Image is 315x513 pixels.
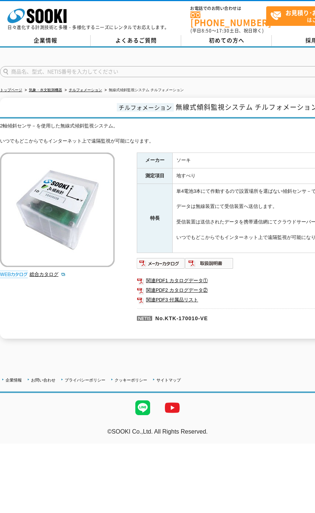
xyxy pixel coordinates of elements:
a: よくあるご質問 [91,35,181,46]
span: 初めての方へ [209,36,244,44]
li: 無線式傾斜監視システム チルフォメーション [103,86,184,94]
img: メーカーカタログ [137,257,185,269]
span: 8:50 [201,27,212,34]
a: チルフォメーション [69,88,102,92]
a: サイトマップ [156,378,181,382]
a: クッキーポリシー [115,378,147,382]
a: プライバシーポリシー [65,378,105,382]
a: 気象・水文観測機器 [29,88,62,92]
a: 取扱説明書 [185,262,234,268]
th: 測定項目 [137,168,173,184]
th: 特長 [137,184,173,253]
span: (平日 ～ 土日、祝日除く) [190,27,264,34]
th: メーカー [137,153,173,168]
img: LINE [128,393,157,423]
span: チルフォメーション [117,103,174,112]
span: お電話でのお問い合わせは [190,6,266,11]
a: お問い合わせ [31,378,55,382]
a: テストMail [287,436,315,442]
a: 総合カタログ [30,271,66,277]
img: 取扱説明書 [185,257,234,269]
a: [PHONE_NUMBER] [190,11,266,27]
span: 17:30 [216,27,230,34]
a: 初めての方へ [181,35,272,46]
a: 企業情報 [6,378,22,382]
a: メーカーカタログ [137,262,185,268]
p: No.KTK-170010-VE [137,308,312,326]
img: YouTube [157,393,187,423]
p: 日々進化する計測技術と多種・多様化するニーズにレンタルでお応えします。 [7,25,169,30]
